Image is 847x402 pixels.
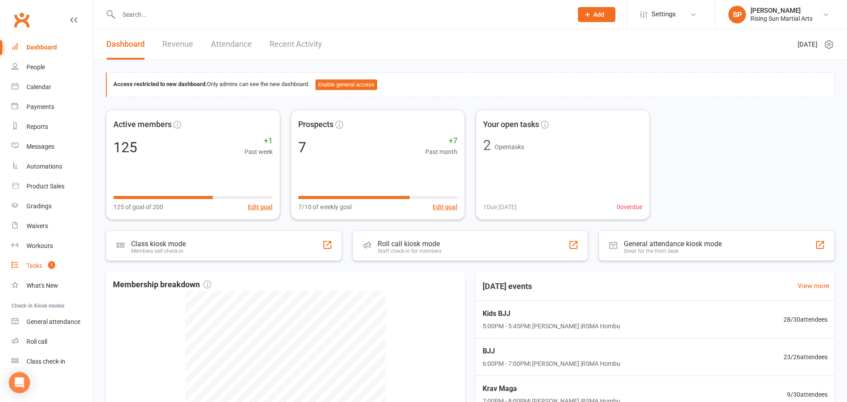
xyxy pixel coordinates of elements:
[433,202,457,212] button: Edit goal
[26,338,47,345] div: Roll call
[162,29,193,60] a: Revenue
[244,135,273,147] span: +1
[26,64,45,71] div: People
[798,281,829,291] a: View more
[11,332,93,352] a: Roll call
[26,282,58,289] div: What's New
[26,358,65,365] div: Class check-in
[48,261,55,269] span: 1
[131,248,186,254] div: Members self check-in
[113,140,137,154] div: 125
[26,83,51,90] div: Calendar
[106,29,145,60] a: Dashboard
[750,7,813,15] div: [PERSON_NAME]
[298,140,306,154] div: 7
[750,15,813,23] div: Rising Sun Martial Arts
[26,262,42,269] div: Tasks
[495,143,524,150] span: Open tasks
[26,318,80,325] div: General attendance
[113,278,211,291] span: Membership breakdown
[483,383,620,394] span: Krav Maga
[483,118,539,131] span: Your open tasks
[26,44,57,51] div: Dashboard
[483,308,620,319] span: Kids BJJ
[113,202,163,212] span: 125 of goal of 200
[798,39,817,50] span: [DATE]
[578,7,615,22] button: Add
[11,117,93,137] a: Reports
[11,177,93,196] a: Product Sales
[298,202,352,212] span: 7/10 of weekly goal
[116,8,566,21] input: Search...
[11,38,93,57] a: Dashboard
[11,196,93,216] a: Gradings
[26,203,52,210] div: Gradings
[131,240,186,248] div: Class kiosk mode
[483,346,620,357] span: BJJ
[26,242,53,249] div: Workouts
[728,6,746,23] div: SP
[483,202,517,212] span: 1 Due [DATE]
[11,236,93,256] a: Workouts
[11,97,93,117] a: Payments
[11,57,93,77] a: People
[11,77,93,97] a: Calendar
[113,81,207,87] strong: Access restricted to new dashboard:
[483,321,620,331] span: 5:00PM - 5:45PM | [PERSON_NAME] | RSMA Hombu
[593,11,604,18] span: Add
[483,138,491,152] div: 2
[26,163,62,170] div: Automations
[11,9,33,31] a: Clubworx
[113,79,828,90] div: Only admins can see the new dashboard.
[624,240,722,248] div: General attendance kiosk mode
[26,222,48,229] div: Waivers
[9,372,30,393] div: Open Intercom Messenger
[425,147,457,157] span: Past month
[11,352,93,372] a: Class kiosk mode
[298,118,334,131] span: Prospects
[378,240,442,248] div: Roll call kiosk mode
[425,135,457,147] span: +7
[652,4,676,24] span: Settings
[11,137,93,157] a: Messages
[11,157,93,177] a: Automations
[476,278,539,294] h3: [DATE] events
[113,118,172,131] span: Active members
[26,143,54,150] div: Messages
[26,103,54,110] div: Payments
[26,123,48,130] div: Reports
[244,147,273,157] span: Past week
[783,352,828,362] span: 23 / 26 attendees
[315,79,377,90] button: Enable general access
[11,256,93,276] a: Tasks 1
[783,315,828,324] span: 28 / 30 attendees
[26,183,64,190] div: Product Sales
[483,359,620,368] span: 6:00PM - 7:00PM | [PERSON_NAME] | RSMA Hombu
[787,390,828,399] span: 9 / 30 attendees
[211,29,252,60] a: Attendance
[378,248,442,254] div: Staff check-in for members
[617,202,642,212] span: 0 overdue
[11,276,93,296] a: What's New
[270,29,322,60] a: Recent Activity
[11,312,93,332] a: General attendance kiosk mode
[248,202,273,212] button: Edit goal
[11,216,93,236] a: Waivers
[624,248,722,254] div: Great for the front desk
